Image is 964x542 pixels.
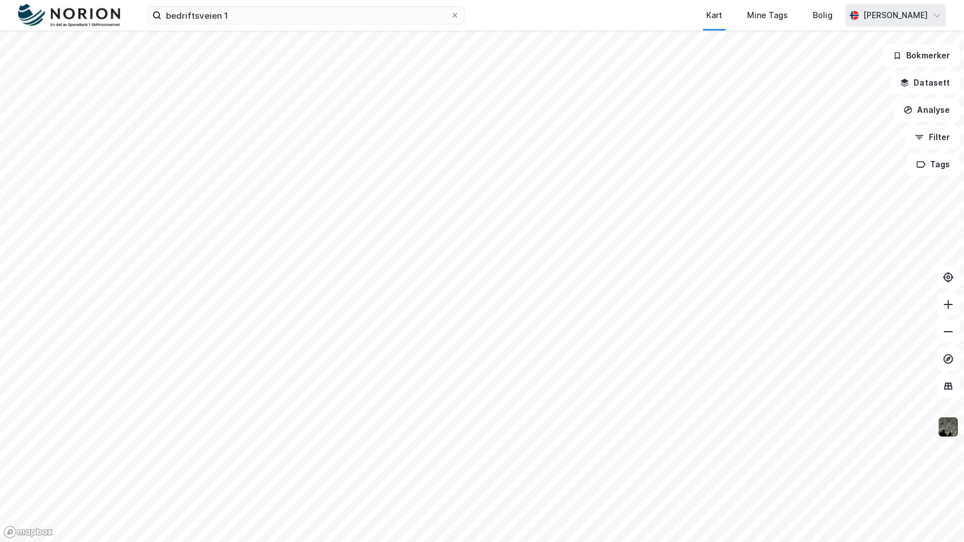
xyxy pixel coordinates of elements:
[937,416,959,438] img: 9k=
[894,99,959,121] button: Analyse
[18,4,120,27] img: norion-logo.80e7a08dc31c2e691866.png
[813,9,833,22] div: Bolig
[890,71,959,94] button: Datasett
[161,7,450,24] input: Søk på adresse, matrikkel, gårdeiere, leietakere eller personer
[3,526,53,539] a: Mapbox homepage
[883,44,959,67] button: Bokmerker
[905,126,959,149] button: Filter
[706,9,722,22] div: Kart
[907,488,964,542] iframe: Chat Widget
[907,153,959,176] button: Tags
[907,488,964,542] div: Kontrollprogram for chat
[863,9,928,22] div: [PERSON_NAME]
[747,9,788,22] div: Mine Tags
